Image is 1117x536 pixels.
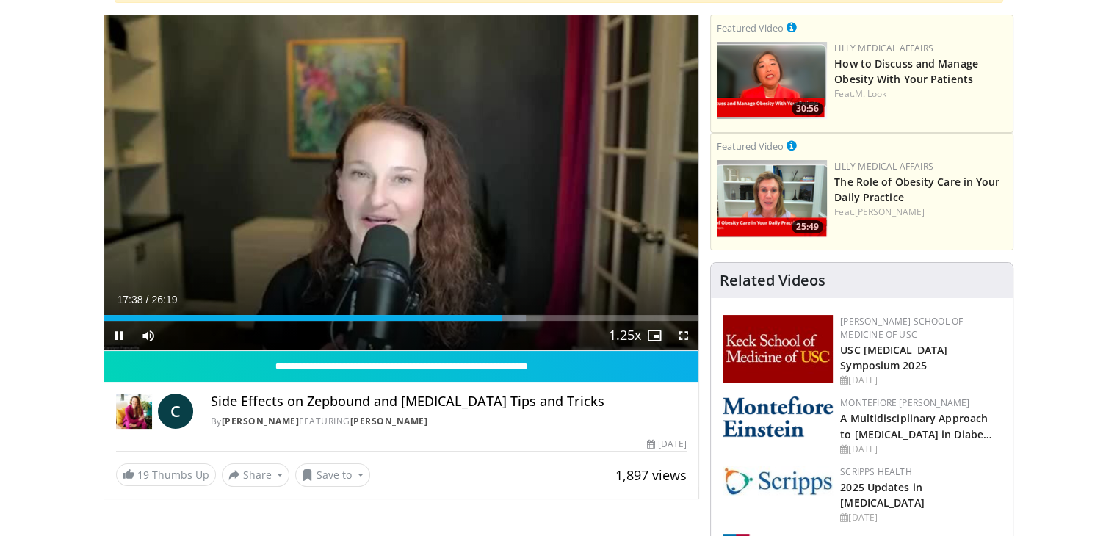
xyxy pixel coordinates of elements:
a: [PERSON_NAME] [222,415,300,427]
a: The Role of Obesity Care in Your Daily Practice [834,175,999,204]
img: c9f2b0b7-b02a-4276-a72a-b0cbb4230bc1.jpg.150x105_q85_autocrop_double_scale_upscale_version-0.2.jpg [723,466,833,496]
span: 30:56 [792,102,823,115]
button: Pause [104,321,134,350]
button: Share [222,463,290,487]
img: Dr. Carolynn Francavilla [116,394,152,429]
div: [DATE] [840,511,1001,524]
h4: Related Videos [720,272,825,289]
a: [PERSON_NAME] [855,206,925,218]
div: [DATE] [647,438,687,451]
div: Progress Bar [104,315,699,321]
a: M. Look [855,87,887,100]
h4: Side Effects on Zepbound and [MEDICAL_DATA] Tips and Tricks [211,394,687,410]
span: 1,897 views [615,466,687,484]
div: By FEATURING [211,415,687,428]
a: A Multidisciplinary Approach to [MEDICAL_DATA] in Diabe… [840,411,992,441]
img: b0142b4c-93a1-4b58-8f91-5265c282693c.png.150x105_q85_autocrop_double_scale_upscale_version-0.2.png [723,396,833,437]
video-js: Video Player [104,15,699,351]
div: [DATE] [840,374,1001,387]
span: / [146,294,149,305]
a: USC [MEDICAL_DATA] Symposium 2025 [840,343,947,372]
img: e1208b6b-349f-4914-9dd7-f97803bdbf1d.png.150x105_q85_crop-smart_upscale.png [717,160,827,237]
span: 19 [137,468,149,482]
a: C [158,394,193,429]
button: Save to [295,463,370,487]
a: [PERSON_NAME] School of Medicine of USC [840,315,963,341]
a: Scripps Health [840,466,911,478]
button: Playback Rate [610,321,640,350]
button: Enable picture-in-picture mode [640,321,669,350]
small: Featured Video [717,21,784,35]
span: 17:38 [118,294,143,305]
a: Lilly Medical Affairs [834,42,933,54]
button: Fullscreen [669,321,698,350]
button: Mute [134,321,163,350]
div: Feat. [834,87,1007,101]
img: c98a6a29-1ea0-4bd5-8cf5-4d1e188984a7.png.150x105_q85_crop-smart_upscale.png [717,42,827,119]
a: 25:49 [717,160,827,237]
small: Featured Video [717,140,784,153]
a: 2025 Updates in [MEDICAL_DATA] [840,480,924,510]
a: [PERSON_NAME] [350,415,428,427]
img: 7b941f1f-d101-407a-8bfa-07bd47db01ba.png.150x105_q85_autocrop_double_scale_upscale_version-0.2.jpg [723,315,833,383]
span: 26:19 [151,294,177,305]
span: 25:49 [792,220,823,233]
div: [DATE] [840,443,1001,456]
a: How to Discuss and Manage Obesity With Your Patients [834,57,978,86]
a: 30:56 [717,42,827,119]
a: 19 Thumbs Up [116,463,216,486]
a: Lilly Medical Affairs [834,160,933,173]
div: Feat. [834,206,1007,219]
a: Montefiore [PERSON_NAME] [840,396,969,409]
